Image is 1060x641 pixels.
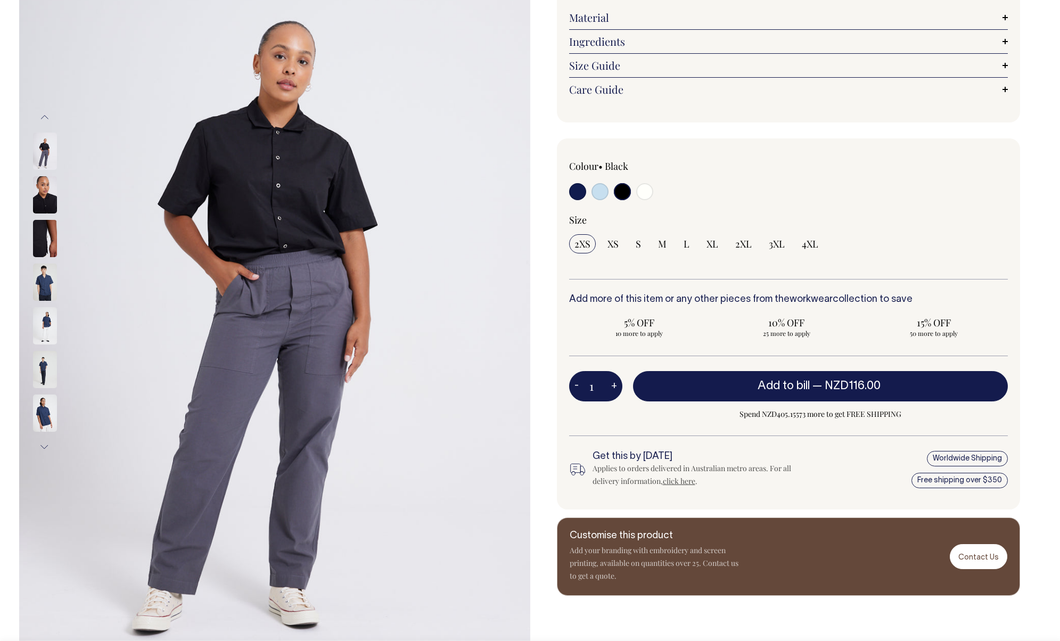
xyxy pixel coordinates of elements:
[593,451,809,462] h6: Get this by [DATE]
[569,376,584,397] button: -
[574,237,590,250] span: 2XS
[602,234,624,253] input: XS
[569,234,596,253] input: 2XS
[33,264,57,301] img: dark-navy
[569,83,1008,96] a: Care Guide
[569,313,710,341] input: 5% OFF 10 more to apply
[569,11,1008,24] a: Material
[869,329,999,338] span: 50 more to apply
[735,237,752,250] span: 2XL
[33,176,57,213] img: black
[574,316,705,329] span: 5% OFF
[864,313,1005,341] input: 15% OFF 50 more to apply
[684,237,689,250] span: L
[633,371,1008,401] button: Add to bill —NZD116.00
[33,351,57,388] img: dark-navy
[869,316,999,329] span: 15% OFF
[33,220,57,257] img: black
[33,133,57,170] img: black
[569,160,745,172] div: Colour
[636,237,641,250] span: S
[598,160,603,172] span: •
[605,160,628,172] label: Black
[658,237,667,250] span: M
[593,462,809,488] div: Applies to orders delivered in Australian metro areas. For all delivery information, .
[606,376,622,397] button: +
[701,234,724,253] input: XL
[790,295,833,304] a: workwear
[570,544,740,582] p: Add your branding with embroidery and screen printing, available on quantities over 25. Contact u...
[37,105,53,129] button: Previous
[607,237,619,250] span: XS
[721,329,852,338] span: 25 more to apply
[825,381,881,391] span: NZD116.00
[716,313,857,341] input: 10% OFF 25 more to apply
[630,234,646,253] input: S
[769,237,785,250] span: 3XL
[33,307,57,344] img: dark-navy
[758,381,810,391] span: Add to bill
[706,237,718,250] span: XL
[633,408,1008,421] span: Spend NZD405.15573 more to get FREE SHIPPING
[802,237,818,250] span: 4XL
[574,329,705,338] span: 10 more to apply
[721,316,852,329] span: 10% OFF
[569,213,1008,226] div: Size
[569,35,1008,48] a: Ingredients
[730,234,757,253] input: 2XL
[653,234,672,253] input: M
[33,395,57,432] img: dark-navy
[569,294,1008,305] h6: Add more of this item or any other pieces from the collection to save
[678,234,695,253] input: L
[663,476,695,486] a: click here
[796,234,824,253] input: 4XL
[950,544,1007,569] a: Contact Us
[37,435,53,459] button: Next
[570,531,740,541] h6: Customise this product
[812,381,883,391] span: —
[763,234,790,253] input: 3XL
[569,59,1008,72] a: Size Guide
